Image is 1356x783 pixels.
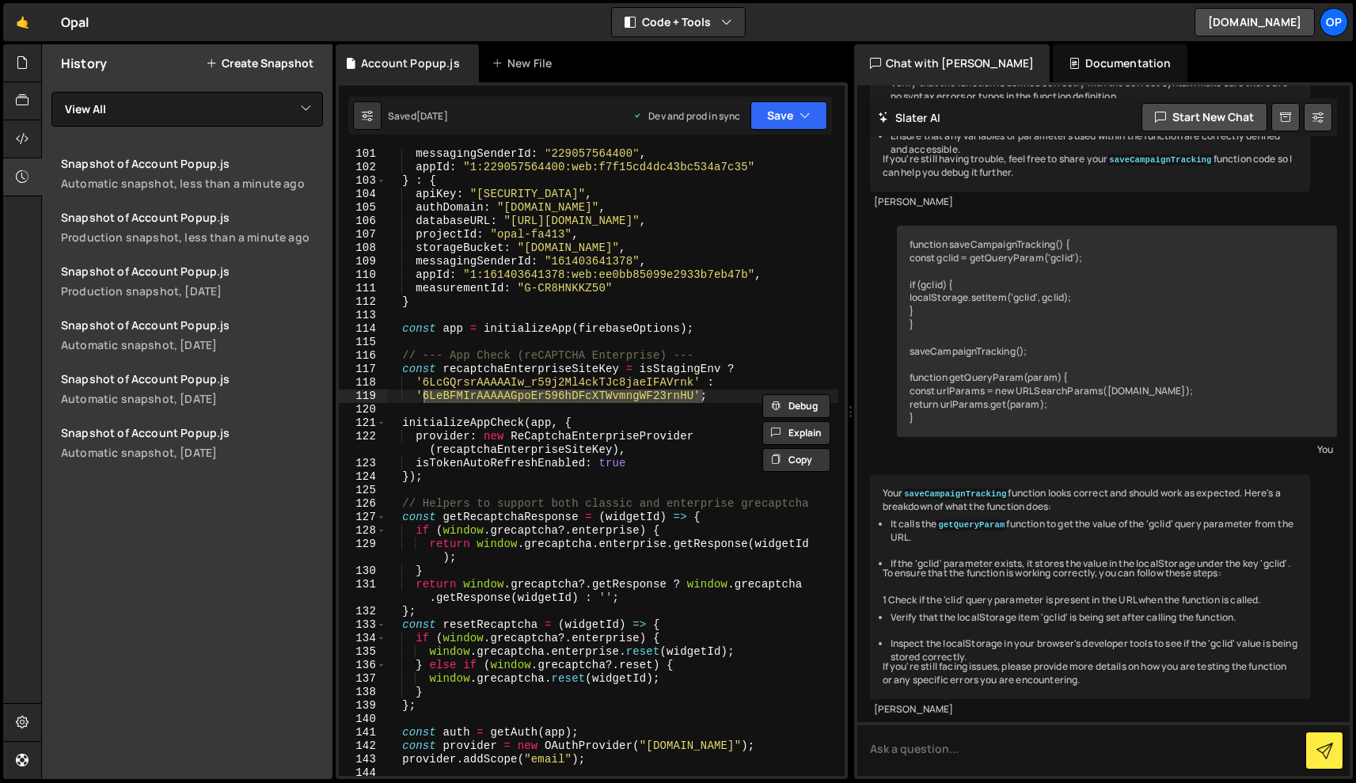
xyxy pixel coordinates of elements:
code: saveCampaignTracking [1107,154,1213,165]
button: Create Snapshot [206,57,313,70]
button: Start new chat [1141,103,1267,131]
div: 105 [339,201,386,215]
div: Opal [61,13,89,32]
div: 141 [339,726,386,739]
div: 115 [339,336,386,349]
div: 142 [339,739,386,753]
li: It calls the function to get the value of the 'gclid' query parameter from the URL. [891,518,1298,545]
button: Debug [762,394,830,418]
div: Production snapshot, [DATE] [61,283,323,298]
div: 107 [339,228,386,241]
div: 130 [339,564,386,578]
a: 🤙 [3,3,42,41]
div: [PERSON_NAME] [874,196,1307,209]
a: Snapshot of Account Popup.jsAutomatic snapshot, less than a minute ago [51,146,332,200]
div: 127 [339,511,386,524]
div: 111 [339,282,386,295]
div: 139 [339,699,386,713]
div: 136 [339,659,386,672]
div: 134 [339,632,386,645]
div: 143 [339,753,386,766]
ul: To ensure that the function is working correctly, you can follow these steps: 1 Check if the 'cli... [883,518,1298,664]
a: Op [1320,8,1348,36]
div: 131 [339,578,386,605]
h2: History [61,55,107,72]
a: Snapshot of Account Popup.js Automatic snapshot, [DATE] [51,416,332,469]
div: Snapshot of Account Popup.js [61,317,323,333]
div: 113 [339,309,386,322]
div: 132 [339,605,386,618]
a: [DOMAIN_NAME] [1195,8,1315,36]
button: Save [750,101,827,130]
div: 121 [339,416,386,430]
div: Snapshot of Account Popup.js [61,425,323,440]
h2: Slater AI [878,110,941,125]
div: Automatic snapshot, [DATE] [61,337,323,352]
div: 122 [339,430,386,457]
div: 137 [339,672,386,686]
div: 102 [339,161,386,174]
div: New File [492,55,558,71]
div: 118 [339,376,386,390]
code: saveCampaignTracking [902,488,1008,500]
div: 129 [339,538,386,564]
div: 133 [339,618,386,632]
div: function saveCampaignTracking() { const gclid = getQueryParam('gclid'); if (gclid) { localStorage... [897,226,1338,437]
a: Snapshot of Account Popup.jsProduction snapshot, less than a minute ago [51,200,332,254]
div: 103 [339,174,386,188]
div: [DATE] [416,109,448,123]
div: Snapshot of Account Popup.js [61,156,323,171]
button: Copy [762,448,830,472]
div: Snapshot of Account Popup.js [61,210,323,225]
div: 112 [339,295,386,309]
div: 120 [339,403,386,416]
div: Snapshot of Account Popup.js [61,371,323,386]
div: 123 [339,457,386,470]
div: Automatic snapshot, [DATE] [61,391,323,406]
div: 106 [339,215,386,228]
li: Verify that the localStorage item 'gclid' is being set after calling the function. [891,611,1298,625]
li: Inspect the localStorage in your browser's developer tools to see if the 'gclid' value is being s... [891,637,1298,664]
div: 135 [339,645,386,659]
a: Snapshot of Account Popup.js Automatic snapshot, [DATE] [51,308,332,362]
div: Documentation [1053,44,1187,82]
div: 117 [339,363,386,376]
a: Snapshot of Account Popup.js Production snapshot, [DATE] [51,254,332,308]
div: 138 [339,686,386,699]
div: 119 [339,390,386,403]
div: [PERSON_NAME] [874,703,1307,716]
div: 140 [339,713,386,726]
button: Code + Tools [612,8,745,36]
div: 128 [339,524,386,538]
div: 109 [339,255,386,268]
div: Automatic snapshot, [DATE] [61,445,323,460]
div: Chat with [PERSON_NAME] [854,44,1050,82]
div: 114 [339,322,386,336]
div: You [901,441,1334,458]
li: If the 'gclid' parameter exists, it stores the value in the localStorage under the key 'gclid'. [891,557,1298,571]
div: Saved [388,109,448,123]
button: Explain [762,421,830,445]
li: Ensure that any variables or parameters used within the function are correctly defined and access... [891,130,1298,157]
div: Production snapshot, less than a minute ago [61,230,323,245]
a: Snapshot of Account Popup.js Automatic snapshot, [DATE] [51,362,332,416]
div: 144 [339,766,386,780]
div: Automatic snapshot, less than a minute ago [61,176,323,191]
div: 101 [339,147,386,161]
code: getQueryParam [936,519,1006,530]
div: 110 [339,268,386,282]
div: 124 [339,470,386,484]
div: 104 [339,188,386,201]
div: 126 [339,497,386,511]
li: Verify that the function is defined correctly with the correct syntax. Make sure there are no syn... [891,77,1298,104]
div: Account Popup.js [361,55,460,71]
div: Dev and prod in sync [632,109,740,123]
div: Your function looks correct and should work as expected. Here's a breakdown of what the function ... [870,474,1311,699]
div: 108 [339,241,386,255]
div: 125 [339,484,386,497]
div: 116 [339,349,386,363]
div: Snapshot of Account Popup.js [61,264,323,279]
